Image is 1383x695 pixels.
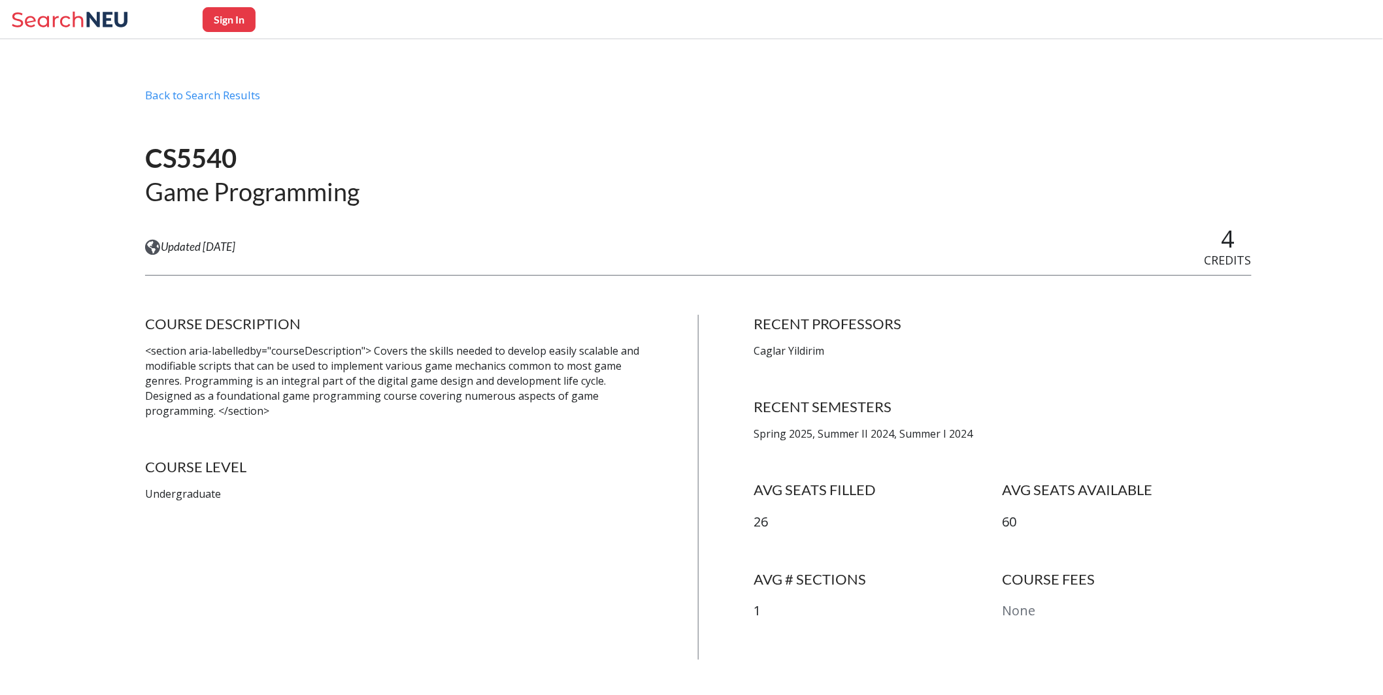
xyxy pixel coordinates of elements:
[145,458,643,476] h4: COURSE LEVEL
[1221,223,1235,255] span: 4
[754,398,1252,416] h4: RECENT SEMESTERS
[145,142,359,175] h1: CS5540
[754,513,1003,532] p: 26
[754,481,1003,499] h4: AVG SEATS FILLED
[754,570,1003,589] h4: AVG # SECTIONS
[1003,513,1252,532] p: 60
[145,88,1252,113] div: Back to Search Results
[754,427,1252,442] p: Spring 2025, Summer II 2024, Summer I 2024
[1205,252,1252,268] span: CREDITS
[145,344,643,418] p: <section aria-labelledby="courseDescription"> Covers the skills needed to develop easily scalable...
[1003,570,1252,589] h4: COURSE FEES
[754,315,1252,333] h4: RECENT PROFESSORS
[203,7,256,32] button: Sign In
[145,487,643,502] p: Undergraduate
[161,240,235,254] span: Updated [DATE]
[145,315,643,333] h4: COURSE DESCRIPTION
[1003,481,1252,499] h4: AVG SEATS AVAILABLE
[754,602,1003,621] p: 1
[1003,602,1252,621] p: None
[145,176,359,208] h2: Game Programming
[754,344,1252,359] p: Caglar Yildirim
